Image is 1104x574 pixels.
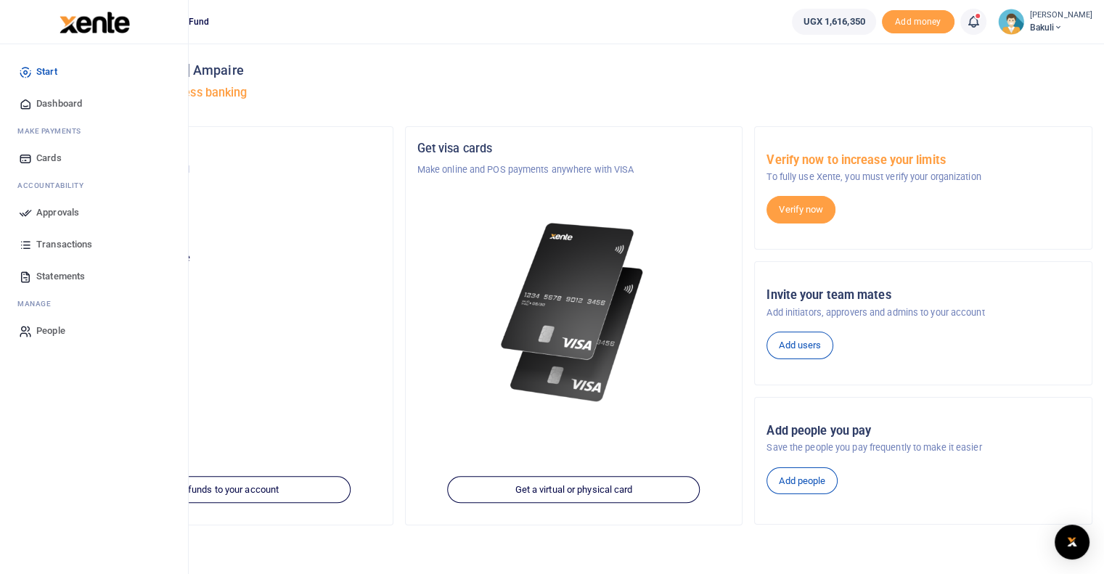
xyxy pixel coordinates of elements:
p: Bakuli [68,219,381,234]
span: Approvals [36,205,79,220]
span: Statements [36,269,85,284]
h5: Verify now to increase your limits [766,153,1080,168]
a: Start [12,56,176,88]
a: Approvals [12,197,176,229]
h5: Get visa cards [417,142,731,156]
li: Toup your wallet [882,10,954,34]
a: logo-small logo-large logo-large [58,16,130,27]
li: M [12,292,176,315]
h5: Account [68,197,381,212]
a: Get a virtual or physical card [448,476,700,504]
small: [PERSON_NAME] [1030,9,1092,22]
a: Dashboard [12,88,176,120]
h4: Make a transaction [55,544,1092,560]
h5: Organization [68,142,381,156]
a: profile-user [PERSON_NAME] Bakuli [998,9,1092,35]
li: M [12,120,176,142]
h5: Welcome to better business banking [55,86,1092,100]
p: To fully use Xente, you must verify your organization [766,170,1080,184]
p: Save the people you pay frequently to make it easier [766,440,1080,455]
span: Transactions [36,237,92,252]
a: People [12,315,176,347]
img: xente-_physical_cards.png [496,212,653,414]
p: National Social Security Fund [68,163,381,177]
div: Open Intercom Messenger [1055,525,1089,559]
a: Statements [12,261,176,292]
span: Dashboard [36,97,82,111]
h4: Hello [PERSON_NAME] Ampaire [55,62,1092,78]
img: logo-large [60,12,130,33]
a: UGX 1,616,350 [792,9,875,35]
a: Verify now [766,196,835,224]
span: countability [28,180,83,191]
p: Make online and POS payments anywhere with VISA [417,163,731,177]
li: Ac [12,174,176,197]
span: ake Payments [25,126,81,136]
a: Add users [766,332,833,359]
img: profile-user [998,9,1024,35]
p: Your current account balance [68,251,381,266]
a: Add money [882,15,954,26]
a: Add funds to your account [98,476,351,504]
span: Add money [882,10,954,34]
a: Add people [766,467,838,495]
span: UGX 1,616,350 [803,15,864,29]
a: Transactions [12,229,176,261]
span: anage [25,298,52,309]
span: Start [36,65,57,79]
h5: Invite your team mates [766,288,1080,303]
a: Cards [12,142,176,174]
h5: UGX 1,616,350 [68,269,381,284]
li: Wallet ballance [786,9,881,35]
p: Add initiators, approvers and admins to your account [766,306,1080,320]
span: Bakuli [1030,21,1092,34]
span: Cards [36,151,62,165]
span: People [36,324,65,338]
h5: Add people you pay [766,424,1080,438]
